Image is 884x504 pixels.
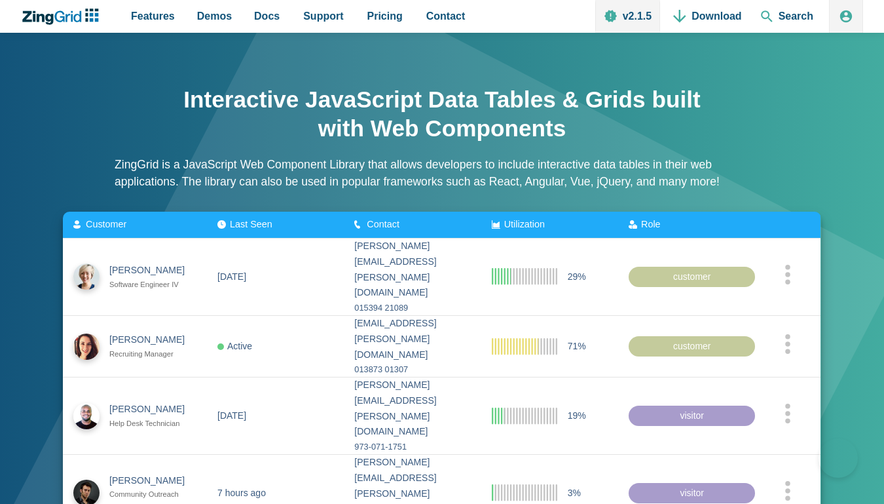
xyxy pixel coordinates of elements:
span: 3% [568,485,581,501]
span: Utilization [504,219,545,229]
span: Docs [254,7,280,25]
div: visitor [629,482,755,503]
span: Features [131,7,175,25]
div: Recruiting Manager [109,348,196,360]
a: ZingChart Logo. Click to return to the homepage [21,9,105,25]
iframe: Help Scout Beacon - Open [819,438,858,478]
div: [DATE] [217,408,246,423]
div: 973-071-1751 [355,440,471,454]
div: [DATE] [217,269,246,284]
div: [PERSON_NAME][EMAIL_ADDRESS][PERSON_NAME][DOMAIN_NAME] [355,239,471,301]
div: 013873 01307 [355,362,471,377]
span: 29% [568,269,586,284]
div: customer [629,266,755,287]
div: [PERSON_NAME] [109,402,196,417]
div: [PERSON_NAME][EMAIL_ADDRESS][PERSON_NAME][DOMAIN_NAME] [355,378,471,440]
div: visitor [629,405,755,426]
span: Role [641,219,661,229]
div: Software Engineer IV [109,279,196,291]
span: Contact [367,219,400,229]
div: 015394 21089 [355,301,471,315]
div: Help Desk Technician [109,417,196,430]
span: Pricing [367,7,403,25]
div: customer [629,336,755,357]
span: 71% [568,338,586,354]
div: [PERSON_NAME] [109,473,196,488]
span: Contact [426,7,466,25]
div: Active [217,338,252,354]
div: [EMAIL_ADDRESS][PERSON_NAME][DOMAIN_NAME] [355,316,471,362]
div: 7 hours ago [217,485,266,501]
div: [PERSON_NAME] [109,332,196,348]
span: Support [303,7,343,25]
h1: Interactive JavaScript Data Tables & Grids built with Web Components [180,85,704,143]
span: Demos [197,7,232,25]
div: [PERSON_NAME] [109,263,196,279]
p: ZingGrid is a JavaScript Web Component Library that allows developers to include interactive data... [115,156,769,191]
span: Last Seen [230,219,272,229]
span: Customer [86,219,126,229]
span: 19% [568,408,586,423]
